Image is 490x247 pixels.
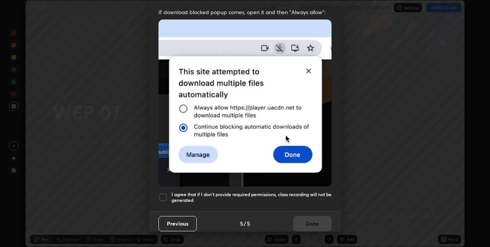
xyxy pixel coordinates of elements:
img: downloads-permission-blocked.gif [158,19,332,187]
h4: 5 [247,219,250,227]
h4: / [244,219,246,227]
h4: 5 [240,219,243,227]
span: If download blocked popup comes, open it and then "Always allow": [158,8,332,16]
button: Previous [158,216,197,231]
h5: I agree that if I don't provide required permissions, class recording will not be generated [171,192,332,203]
